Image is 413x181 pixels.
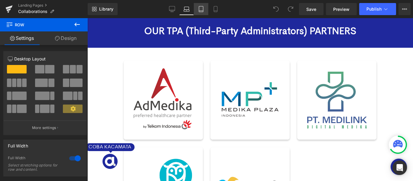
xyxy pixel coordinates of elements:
button: Undo [270,3,282,15]
button: Redo [285,3,297,15]
a: Mobile [208,3,223,15]
div: Open Intercom Messenger [392,160,407,175]
span: Library [99,6,113,12]
span: Row [6,18,67,31]
a: Landing Pages [18,3,88,8]
strong: OUR TPA (Third-Party Administrators) PARTNERS [57,7,269,19]
a: New Library [88,3,118,15]
span: Preview [333,6,350,12]
span: Collaborations [18,9,47,14]
div: Select stretching options for row and content. [8,163,62,172]
a: Desktop [165,3,179,15]
a: Preview [326,3,357,15]
div: Full Width [8,140,28,148]
p: Desktop Layout [8,56,82,62]
div: Full Width [8,156,63,162]
a: Design [44,31,88,45]
a: Laptop [179,3,194,15]
span: Save [306,6,316,12]
a: Tablet [194,3,208,15]
p: More settings [32,125,56,131]
span: Publish [366,7,382,11]
button: Publish [359,3,396,15]
button: More [398,3,411,15]
button: More settings [4,121,86,135]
